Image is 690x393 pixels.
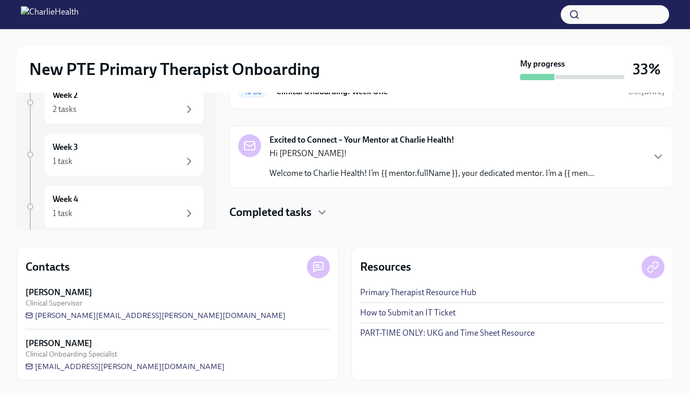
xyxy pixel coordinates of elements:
[53,104,77,115] div: 2 tasks
[26,310,286,321] a: [PERSON_NAME][EMAIL_ADDRESS][PERSON_NAME][DOMAIN_NAME]
[25,81,204,124] a: Week 22 tasks
[53,90,78,101] h6: Week 2
[520,58,565,70] strong: My progress
[360,307,455,319] a: How to Submit an IT Ticket
[53,142,78,153] h6: Week 3
[25,133,204,176] a: Week 31 task
[633,60,661,79] h3: 33%
[25,185,204,229] a: Week 41 task
[26,287,92,298] strong: [PERSON_NAME]
[26,338,92,349] strong: [PERSON_NAME]
[53,156,72,167] div: 1 task
[360,259,411,275] h4: Resources
[642,87,664,96] strong: [DATE]
[229,205,312,220] h4: Completed tasks
[26,349,117,359] span: Clinical Onboarding Specialist
[53,208,72,219] div: 1 task
[29,59,320,80] h2: New PTE Primary Therapist Onboarding
[360,327,535,339] a: PART-TIME ONLY: UKG and Time Sheet Resource
[269,148,594,159] p: Hi [PERSON_NAME]!
[360,287,476,298] a: Primary Therapist Resource Hub
[269,134,454,146] strong: Excited to Connect – Your Mentor at Charlie Health!
[26,259,70,275] h4: Contacts
[21,6,79,23] img: CharlieHealth
[26,361,225,372] a: [EMAIL_ADDRESS][PERSON_NAME][DOMAIN_NAME]
[629,87,664,96] span: Due
[229,205,673,220] div: Completed tasks
[26,298,82,308] span: Clinical Supervisor
[269,168,594,179] p: Welcome to Charlie Health! I’m {{ mentor.fullName }}, your dedicated mentor. I’m a {{ men...
[53,194,78,205] h6: Week 4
